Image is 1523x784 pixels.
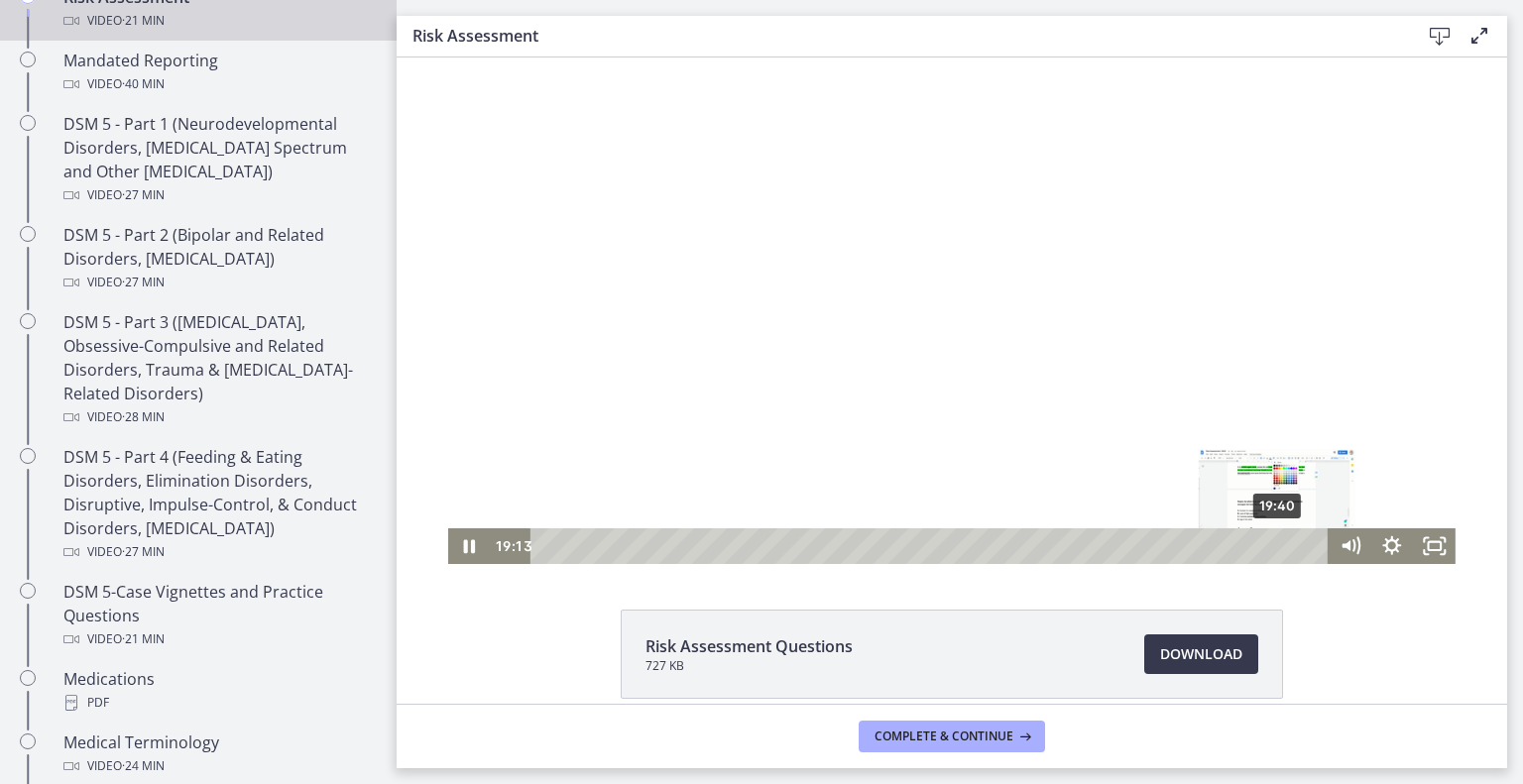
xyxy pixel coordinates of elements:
[63,540,373,564] div: Video
[875,728,1013,744] span: Complete & continue
[63,310,373,429] div: DSM 5 - Part 3 ([MEDICAL_DATA], Obsessive-Compulsive and Related Disorders, Trauma & [MEDICAL_DAT...
[1160,642,1242,666] span: Download
[63,271,373,294] div: Video
[122,405,165,429] span: · 28 min
[975,471,1016,506] button: Show settings menu
[122,183,165,207] span: · 27 min
[122,9,165,33] span: · 21 min
[63,445,373,564] div: DSM 5 - Part 4 (Feeding & Eating Disorders, Elimination Disorders, Disruptive, Impulse-Control, &...
[933,471,975,506] button: Mute
[63,627,373,651] div: Video
[63,72,373,96] div: Video
[859,721,1045,752] button: Complete & continue
[63,183,373,207] div: Video
[63,405,373,429] div: Video
[63,9,373,33] div: Video
[1017,471,1059,506] button: Fullscreen
[63,112,373,207] div: DSM 5 - Part 1 (Neurodevelopmental Disorders, [MEDICAL_DATA] Spectrum and Other [MEDICAL_DATA])
[63,49,373,96] div: Mandated Reporting
[122,271,165,294] span: · 27 min
[645,634,853,658] span: Risk Assessment Questions
[63,754,373,778] div: Video
[397,57,1507,564] iframe: To enrich screen reader interactions, please activate Accessibility in Grammarly extension settings
[122,627,165,651] span: · 21 min
[122,540,165,564] span: · 27 min
[122,754,165,778] span: · 24 min
[63,730,373,778] div: Medical Terminology
[63,223,373,294] div: DSM 5 - Part 2 (Bipolar and Related Disorders, [MEDICAL_DATA])
[122,72,165,96] span: · 40 min
[412,24,1388,48] h3: Risk Assessment
[1144,634,1258,674] a: Download
[63,580,373,651] div: DSM 5-Case Vignettes and Practice Questions
[645,658,853,674] span: 727 KB
[63,691,373,715] div: PDF
[63,667,373,715] div: Medications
